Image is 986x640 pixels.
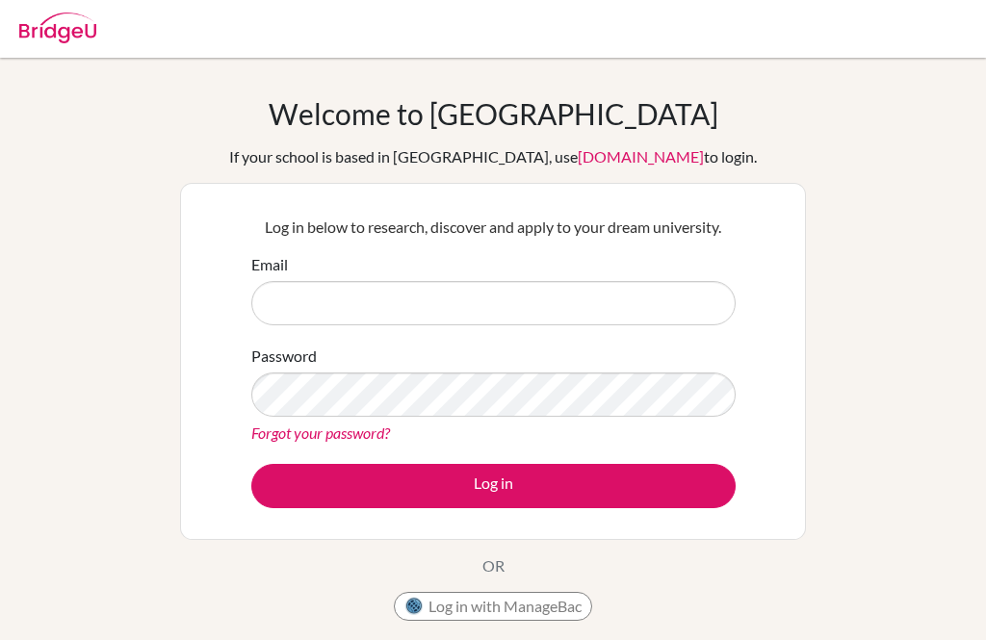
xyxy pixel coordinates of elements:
button: Log in with ManageBac [394,592,592,621]
label: Email [251,253,288,276]
h1: Welcome to [GEOGRAPHIC_DATA] [269,96,718,131]
a: [DOMAIN_NAME] [578,147,704,166]
p: Log in below to research, discover and apply to your dream university. [251,216,736,239]
button: Log in [251,464,736,508]
img: Bridge-U [19,13,96,43]
p: OR [482,554,505,577]
label: Password [251,345,317,368]
div: If your school is based in [GEOGRAPHIC_DATA], use to login. [229,145,757,168]
a: Forgot your password? [251,423,390,442]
